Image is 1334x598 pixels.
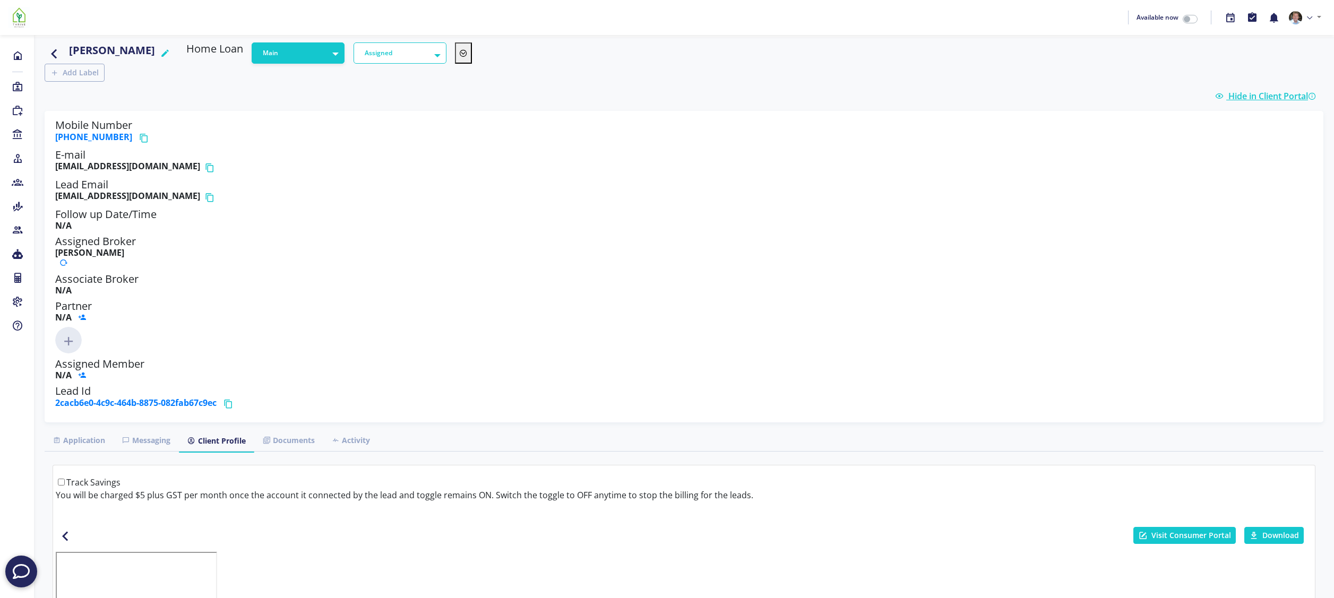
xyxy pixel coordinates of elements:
[55,358,1313,380] h5: Assigned Member
[45,64,105,82] button: Add Label
[186,42,243,59] h5: Home Loan
[55,311,72,323] b: N/A
[8,7,30,28] img: 7ef6f553-fa6a-4c30-bc82-24974be04ac6-637908507574932421.png
[223,397,237,410] button: Copy lead id
[1215,90,1319,102] a: Hide in Client Portal
[55,369,72,381] b: N/A
[254,430,323,450] a: Documents
[55,207,157,221] span: Follow up Date/Time
[1137,13,1178,22] span: Available now
[45,430,114,450] a: Application
[1244,527,1304,544] button: Download
[114,430,179,450] a: Messaging
[55,397,217,409] a: 2cacb6e0-4c9c-464b-8875-082fab67c9ec
[69,42,155,64] h4: [PERSON_NAME]
[1289,11,1302,24] img: 05ee49a5-7a20-4666-9e8c-f1b57a6951a1-637908577730117354.png
[55,161,200,174] b: [EMAIL_ADDRESS][DOMAIN_NAME]
[55,149,1313,174] h5: E-mail
[55,131,132,143] a: [PHONE_NUMBER]
[55,273,1313,296] h5: Associate Broker
[55,327,82,353] img: Click to add new member
[55,300,1313,323] h5: Partner
[354,42,446,64] button: Assigned
[252,42,345,64] button: Main
[55,235,1313,268] h5: Assigned Broker
[1228,90,1319,102] span: Hide in Client Portal
[179,430,254,452] a: Client Profile
[55,220,72,231] b: N/A
[55,191,200,204] b: [EMAIL_ADDRESS][DOMAIN_NAME]
[204,161,219,174] button: Copy email
[139,132,153,144] button: Copy phone
[55,284,72,296] b: N/A
[55,247,124,258] b: [PERSON_NAME]
[55,178,1313,204] h5: Lead Email
[323,430,378,450] a: Activity
[1133,527,1236,544] a: Visit Consumer Portal
[204,191,219,204] button: Copy email
[55,385,1313,410] h5: Lead Id
[55,119,1313,144] h5: Mobile Number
